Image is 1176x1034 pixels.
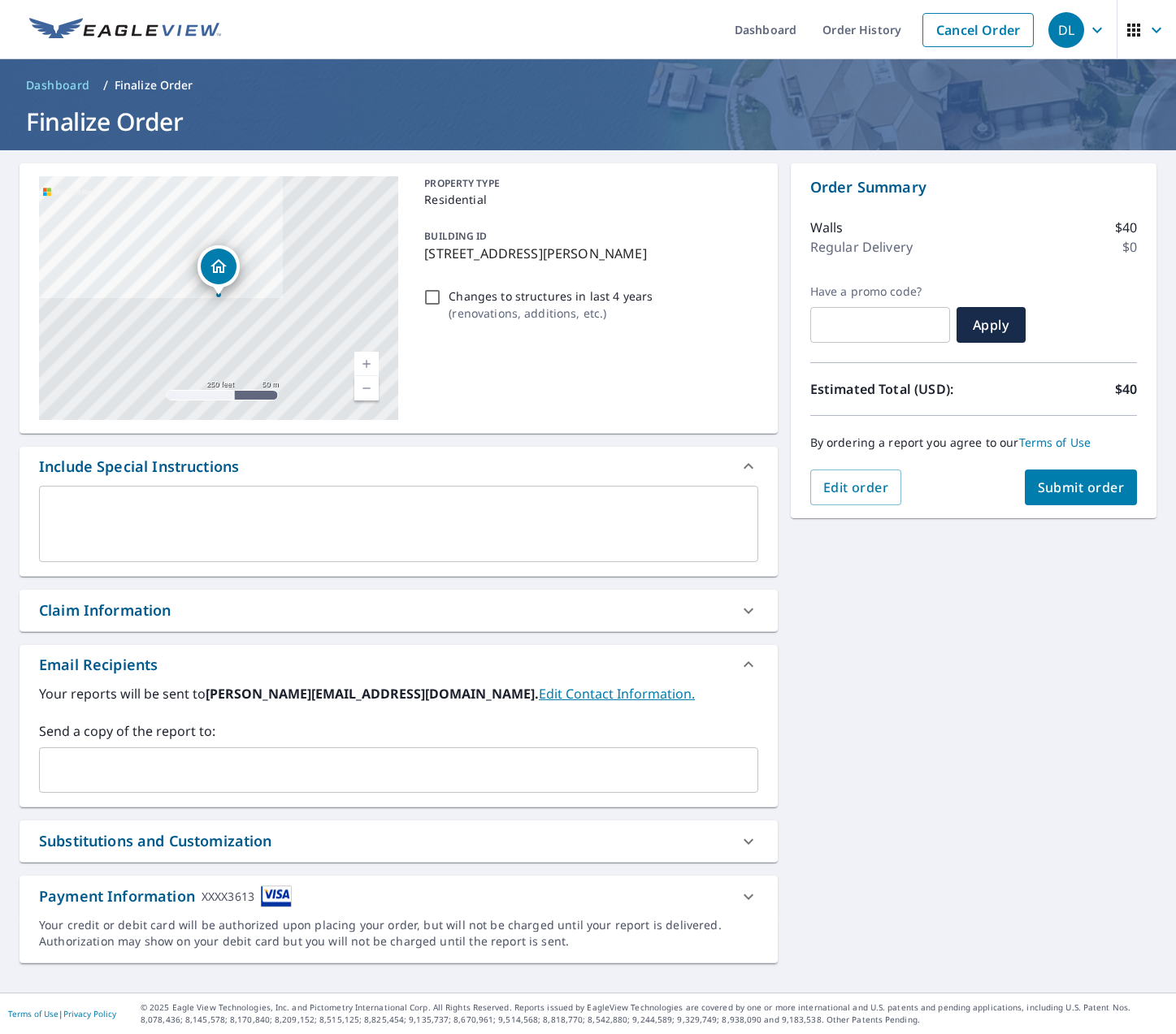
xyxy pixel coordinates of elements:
[39,654,158,676] div: Email Recipients
[810,469,902,505] button: Edit order
[202,885,254,907] div: XXXX3613
[29,18,221,42] img: EV Logo
[141,1002,1168,1026] p: © 2025 Eagle View Technologies, Inc. and Pictometry International Corp. All Rights Reserved. Repo...
[810,176,1137,198] p: Order Summary
[20,447,778,486] div: Include Special Instructions
[424,191,751,208] p: Residential
[1019,435,1091,450] a: Terms of Use
[424,244,751,263] p: [STREET_ADDRESS][PERSON_NAME]
[539,685,695,703] a: EditContactInfo
[810,284,950,299] label: Have a promo code?
[8,1009,116,1019] p: |
[957,307,1026,343] button: Apply
[20,820,778,862] div: Substitutions and Customization
[39,684,758,703] label: Your reports will be sent to
[20,645,778,684] div: Email Recipients
[424,229,487,243] p: BUILDING ID
[1048,12,1084,48] div: DL
[206,685,539,703] b: [PERSON_NAME][EMAIL_ADDRESS][DOMAIN_NAME].
[810,237,913,257] p: Regular Delivery
[20,876,778,917] div: Payment InformationXXXX3613cardImage
[823,478,889,496] span: Edit order
[1025,469,1138,505] button: Submit order
[424,176,751,191] p: PROPERTY TYPE
[449,305,653,322] p: ( renovations, additions, etc. )
[449,288,653,305] p: Changes to structures in last 4 years
[20,72,1156,98] nav: breadcrumb
[354,376,379,400] a: Current Level 17, Zoom Out
[354,352,379,376] a: Current Level 17, Zoom In
[1122,237,1137,257] p: $0
[1115,218,1137,237] p: $40
[39,721,758,741] label: Send a copy of the report to:
[261,885,292,907] img: cardImage
[39,917,758,950] div: Your credit or debit card will be authorized upon placing your order, but will not be charged unt...
[1115,379,1137,399] p: $40
[115,77,193,93] p: Finalize Order
[810,379,974,399] p: Estimated Total (USD):
[20,590,778,631] div: Claim Information
[20,72,97,98] a: Dashboard
[8,1008,59,1019] a: Terms of Use
[922,13,1034,47] a: Cancel Order
[970,316,1013,334] span: Apply
[197,245,240,296] div: Dropped pin, building 1, Residential property, 23072 Walling Rd Geyserville, CA 95425
[1038,478,1125,496] span: Submit order
[103,76,108,95] li: /
[810,435,1137,450] p: By ordering a report you agree to our
[20,105,1156,138] h1: Finalize Order
[39,599,171,621] div: Claim Information
[39,456,239,478] div: Include Special Instructions
[26,77,90,93] span: Dashboard
[39,830,272,852] div: Substitutions and Customization
[39,885,292,907] div: Payment Information
[810,218,844,237] p: Walls
[63,1008,116,1019] a: Privacy Policy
